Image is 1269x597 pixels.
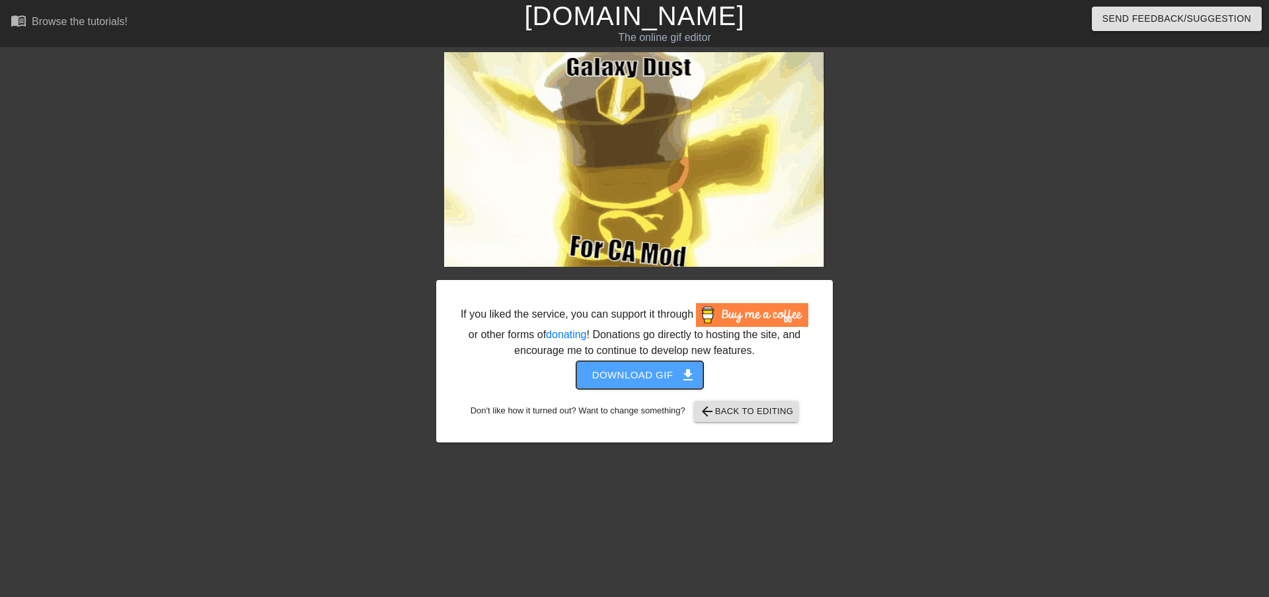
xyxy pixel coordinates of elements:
a: Browse the tutorials! [11,13,128,33]
a: donating [546,329,586,340]
a: Download gif [566,369,704,380]
a: [DOMAIN_NAME] [524,1,744,30]
button: Download gif [576,361,704,389]
button: Back to Editing [694,401,799,422]
span: Download gif [592,367,688,384]
span: arrow_back [699,404,715,419]
span: get_app [680,367,696,383]
div: Browse the tutorials! [32,16,128,27]
div: Don't like how it turned out? Want to change something? [457,401,812,422]
span: menu_book [11,13,26,28]
div: The online gif editor [430,30,900,46]
span: Send Feedback/Suggestion [1102,11,1251,27]
img: tKelUQKe.gif [444,52,825,267]
button: Send Feedback/Suggestion [1092,7,1262,31]
span: Back to Editing [699,404,794,419]
div: If you liked the service, you can support it through or other forms of ! Donations go directly to... [459,303,810,359]
img: Buy Me A Coffee [696,303,808,327]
